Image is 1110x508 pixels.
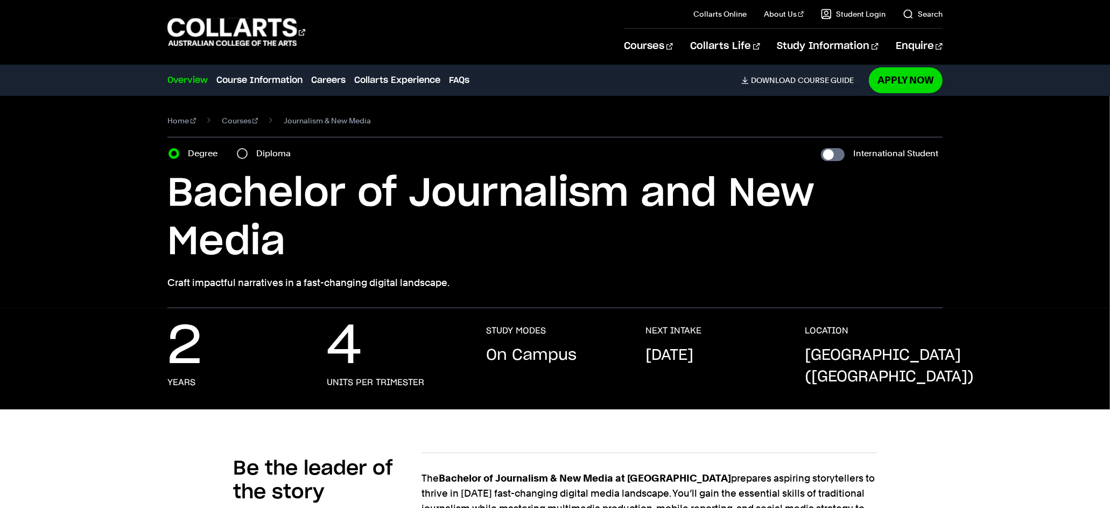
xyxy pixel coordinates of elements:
[188,146,224,161] label: Degree
[167,113,196,128] a: Home
[216,74,303,87] a: Course Information
[167,17,305,47] div: Go to homepage
[439,472,731,484] strong: Bachelor of Journalism & New Media at [GEOGRAPHIC_DATA]
[256,146,297,161] label: Diploma
[741,75,862,85] a: DownloadCourse Guide
[233,457,421,504] h2: Be the leader of the story
[354,74,440,87] a: Collarts Experience
[624,29,673,64] a: Courses
[167,275,943,290] p: Craft impactful narratives in a fast-changing digital landscape.
[167,377,195,388] h3: years
[896,29,943,64] a: Enquire
[805,325,848,336] h3: LOCATION
[222,113,258,128] a: Courses
[805,345,974,388] p: [GEOGRAPHIC_DATA] ([GEOGRAPHIC_DATA])
[284,113,371,128] span: Journalism & New Media
[764,9,804,19] a: About Us
[869,67,943,93] a: Apply Now
[693,9,747,19] a: Collarts Online
[645,325,701,336] h3: NEXT INTAKE
[486,345,577,366] p: On Campus
[311,74,346,87] a: Careers
[821,9,886,19] a: Student Login
[167,325,202,368] p: 2
[645,345,693,366] p: [DATE]
[853,146,938,161] label: International Student
[167,74,208,87] a: Overview
[903,9,943,19] a: Search
[327,325,362,368] p: 4
[327,377,424,388] h3: units per trimester
[777,29,879,64] a: Study Information
[690,29,760,64] a: Collarts Life
[751,75,796,85] span: Download
[486,325,546,336] h3: STUDY MODES
[167,170,943,267] h1: Bachelor of Journalism and New Media
[449,74,469,87] a: FAQs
